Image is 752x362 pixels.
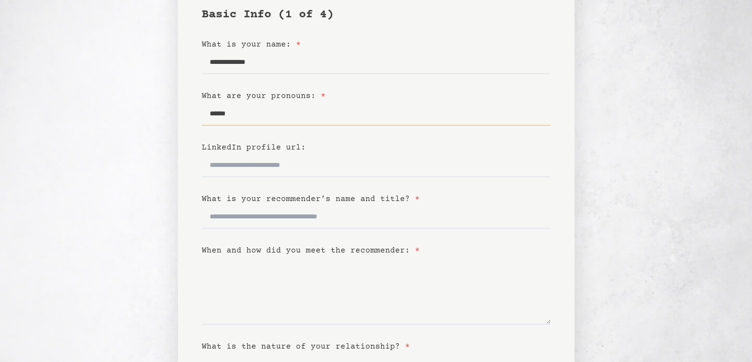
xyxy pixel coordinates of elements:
label: LinkedIn profile url: [202,143,306,152]
label: What is your name: [202,40,301,49]
label: What are your pronouns: [202,92,326,101]
label: What is your recommender’s name and title? [202,195,420,204]
h1: Basic Info (1 of 4) [202,7,551,23]
label: What is the nature of your relationship? [202,342,410,351]
label: When and how did you meet the recommender: [202,246,420,255]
